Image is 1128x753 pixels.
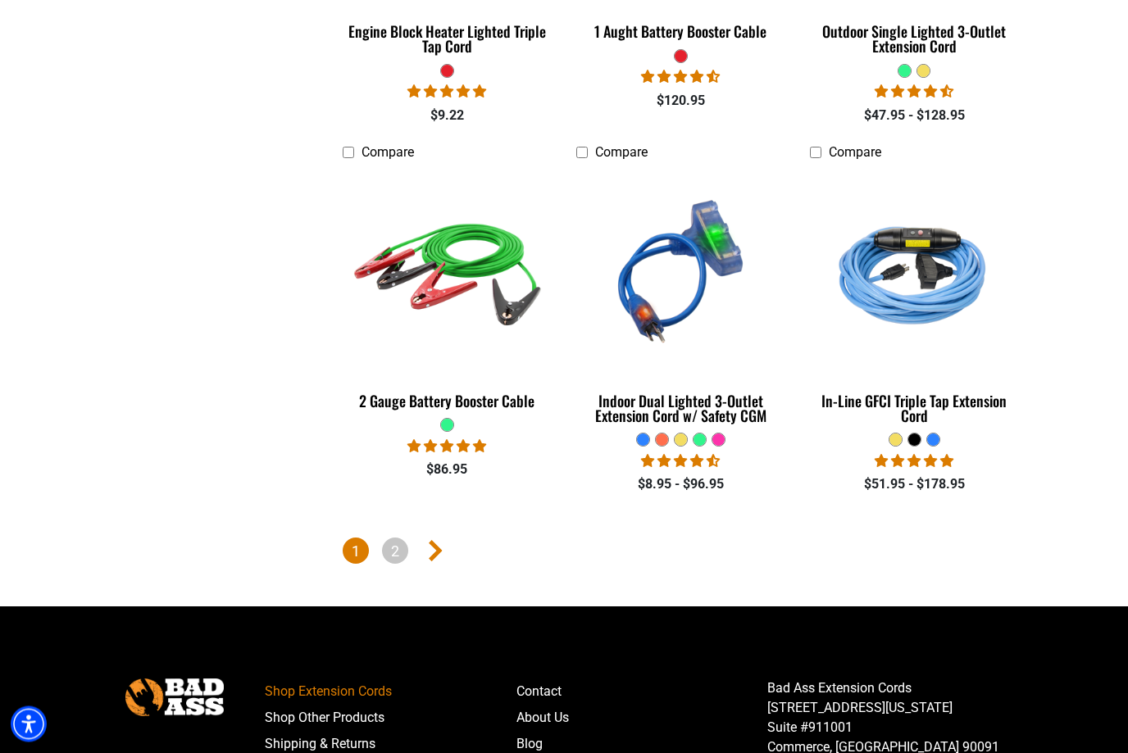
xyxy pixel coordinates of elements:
[265,705,516,732] a: Shop Other Products
[265,679,516,705] a: Shop Extension Cords
[421,538,448,565] a: Next page
[343,538,1019,568] nav: Pagination
[362,145,414,161] span: Compare
[343,170,552,419] a: green 2 Gauge Battery Booster Cable
[343,460,552,480] div: $86.95
[382,538,408,565] a: Page 2
[576,170,785,433] a: blue Indoor Dual Lighted 3-Outlet Extension Cord w/ Safety CGM
[875,454,953,469] span: 5.00 stars
[516,679,768,705] a: Contact
[343,25,552,54] div: Engine Block Heater Lighted Triple Tap Cord
[810,475,1019,495] div: $51.95 - $178.95
[576,25,785,39] div: 1 Aught Battery Booster Cable
[811,178,1017,366] img: Light Blue
[810,25,1019,54] div: Outdoor Single Lighted 3-Outlet Extension Cord
[641,70,720,85] span: 4.50 stars
[576,475,785,495] div: $8.95 - $96.95
[576,92,785,111] div: $120.95
[407,84,486,100] span: 5.00 stars
[343,538,369,565] span: Page 1
[11,706,47,742] div: Accessibility Menu
[407,439,486,455] span: 5.00 stars
[810,394,1019,424] div: In-Line GFCI Triple Tap Extension Cord
[875,84,953,100] span: 4.64 stars
[125,679,224,716] img: Bad Ass Extension Cords
[810,107,1019,126] div: $47.95 - $128.95
[343,107,552,126] div: $9.22
[577,178,784,366] img: blue
[641,454,720,469] span: 4.33 stars
[829,145,881,161] span: Compare
[343,394,552,409] div: 2 Gauge Battery Booster Cable
[344,178,551,366] img: green
[810,170,1019,433] a: Light Blue In-Line GFCI Triple Tap Extension Cord
[576,394,785,424] div: Indoor Dual Lighted 3-Outlet Extension Cord w/ Safety CGM
[595,145,648,161] span: Compare
[516,705,768,732] a: About Us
